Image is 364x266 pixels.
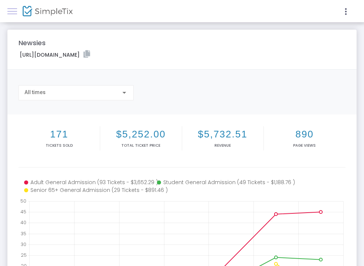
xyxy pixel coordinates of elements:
[184,129,262,140] h2: $5,732.51
[102,143,180,148] p: Total Ticket Price
[265,143,344,148] p: Page Views
[21,252,27,258] text: 25
[20,143,98,148] p: Tickets sold
[20,209,26,215] text: 45
[20,129,98,140] h2: 171
[265,129,344,140] h2: 890
[24,89,46,95] span: All times
[184,143,262,148] p: Revenue
[20,198,26,204] text: 50
[21,230,26,236] text: 35
[102,129,180,140] h2: $5,252.00
[20,219,26,226] text: 40
[21,241,26,247] text: 30
[20,50,90,59] label: [URL][DOMAIN_NAME]
[19,38,46,48] m-panel-title: Newsies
